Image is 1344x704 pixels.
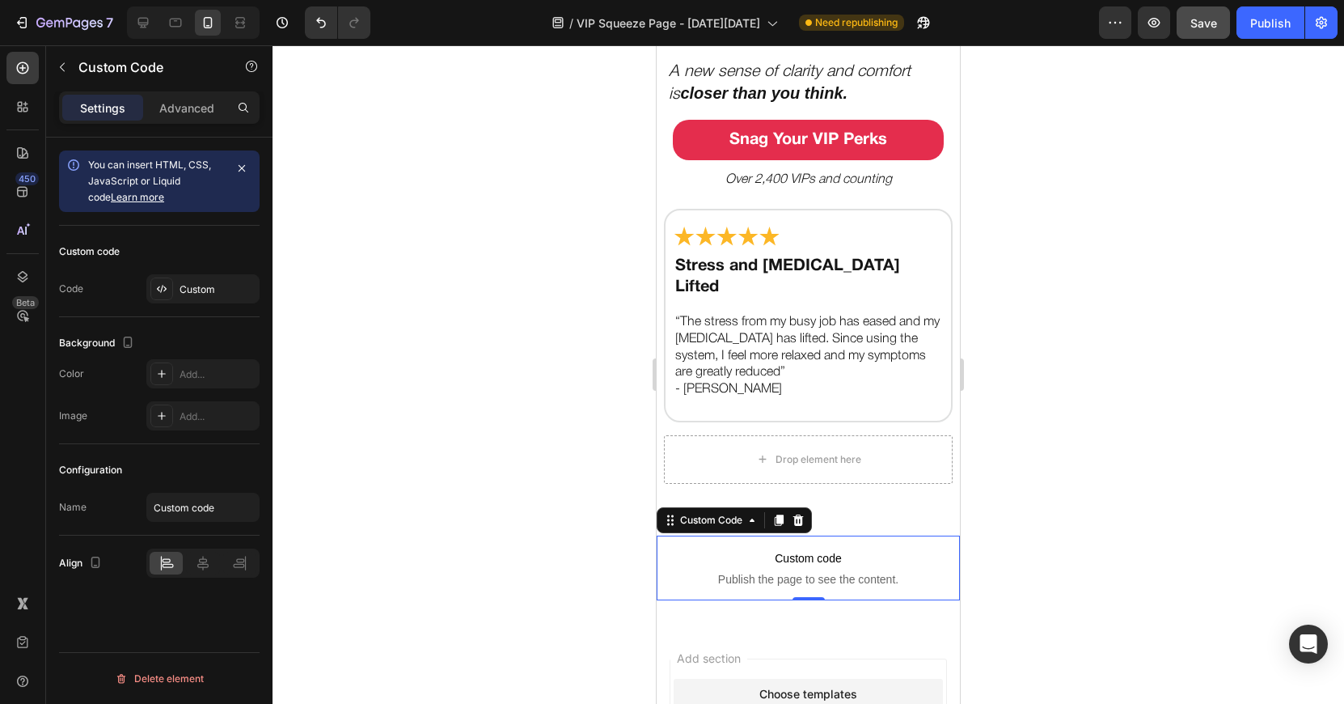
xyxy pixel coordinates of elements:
div: Name [59,500,87,515]
div: Background [59,333,137,354]
div: Custom [180,282,256,297]
p: Advanced [159,100,214,117]
div: 450 [15,172,39,185]
div: Color [59,367,84,381]
div: Image [59,409,87,423]
div: Custom code [59,244,120,259]
p: Custom Code [78,57,216,77]
p: 7 [106,13,113,32]
span: VIP Squeeze Page - [DATE][DATE] [577,15,760,32]
span: You can insert HTML, CSS, JavaScript or Liquid code [88,159,211,203]
div: Add... [180,409,256,424]
span: / [569,15,573,32]
div: Configuration [59,463,122,477]
div: Align [59,553,105,575]
div: Undo/Redo [305,6,370,39]
iframe: Design area [657,45,960,704]
div: Add... [180,367,256,382]
span: Save [1190,16,1217,30]
button: Save [1177,6,1230,39]
p: Settings [80,100,125,117]
div: Open Intercom Messenger [1289,625,1328,664]
div: Publish [1250,15,1291,32]
a: Learn more [111,191,164,203]
div: Code [59,282,83,296]
span: Need republishing [815,15,898,30]
button: 7 [6,6,120,39]
div: Beta [12,296,39,309]
button: Publish [1236,6,1304,39]
div: Delete element [115,669,204,689]
button: Delete element [59,666,260,692]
